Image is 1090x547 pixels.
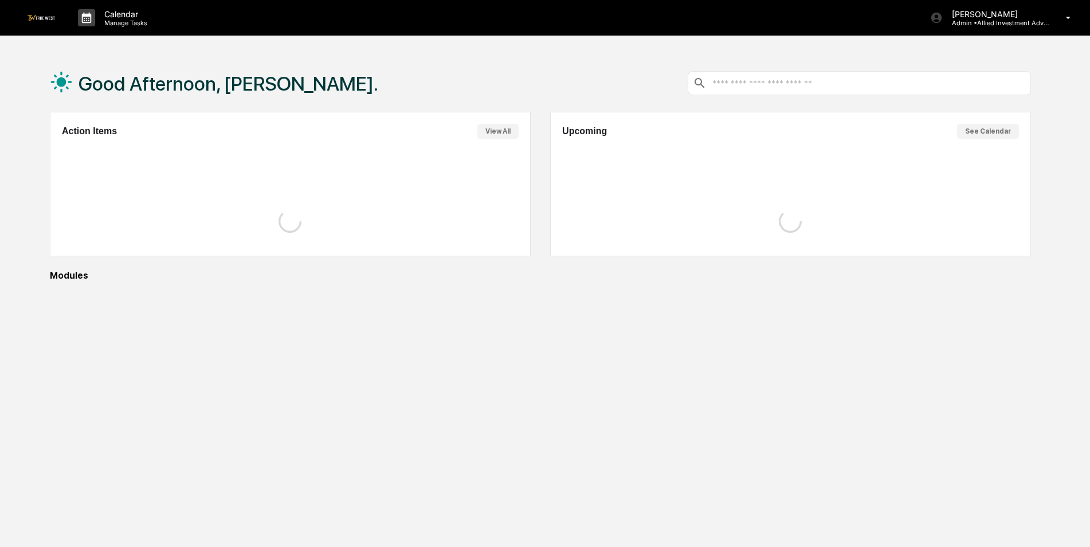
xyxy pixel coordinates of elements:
h2: Upcoming [562,126,607,136]
p: Manage Tasks [95,19,153,27]
div: Modules [50,270,1031,281]
p: Admin • Allied Investment Advisors [943,19,1049,27]
button: See Calendar [957,124,1019,139]
img: logo [28,15,55,20]
button: View All [477,124,519,139]
h1: Good Afternoon, [PERSON_NAME]. [79,72,378,95]
p: [PERSON_NAME] [943,9,1049,19]
p: Calendar [95,9,153,19]
h2: Action Items [62,126,117,136]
